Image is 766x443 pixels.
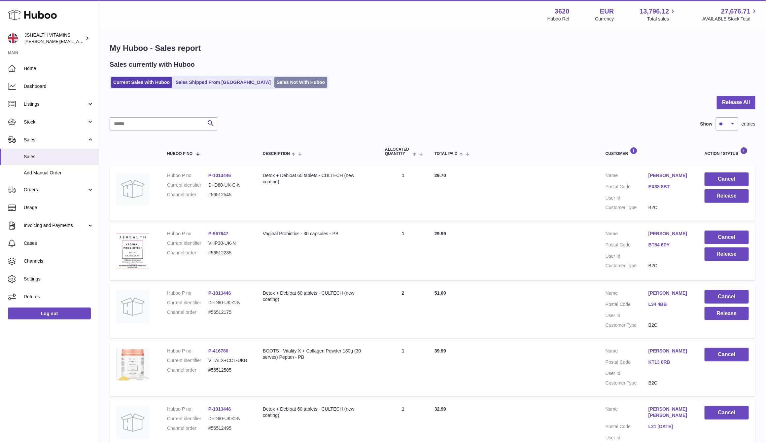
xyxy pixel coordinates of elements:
[167,290,208,296] dt: Huboo P no
[167,406,208,412] dt: Huboo P no
[116,172,149,205] img: no-photo.jpg
[606,301,648,309] dt: Postal Code
[702,7,758,22] a: 27,676.71 AVAILABLE Stock Total
[208,231,228,236] a: P-967647
[208,290,231,296] a: P-1013446
[24,32,84,45] div: JSHEALTH VITAMINS
[705,348,749,361] button: Cancel
[208,416,250,422] dd: D+D60-UK-C-N
[606,253,648,259] dt: User Id
[435,348,446,353] span: 39.99
[208,367,250,373] dd: #56512505
[167,348,208,354] dt: Huboo P no
[606,263,648,269] dt: Customer Type
[705,147,749,156] div: Action / Status
[648,184,691,190] a: EX38 8BT
[705,290,749,304] button: Cancel
[167,152,192,156] span: Huboo P no
[648,263,691,269] dd: B2C
[24,65,94,72] span: Home
[208,348,228,353] a: P-416780
[705,189,749,203] button: Release
[24,39,132,44] span: [PERSON_NAME][EMAIL_ADDRESS][DOMAIN_NAME]
[702,16,758,22] span: AVAILABLE Stock Total
[555,7,570,16] strong: 3620
[167,367,208,373] dt: Channel order
[606,370,648,377] dt: User Id
[111,77,172,88] a: Current Sales with Huboo
[167,416,208,422] dt: Current identifier
[742,121,755,127] span: entries
[547,16,570,22] div: Huboo Ref
[208,357,250,364] dd: VITALX+COL-UKB
[648,290,691,296] a: [PERSON_NAME]
[606,322,648,328] dt: Customer Type
[705,247,749,261] button: Release
[648,301,691,308] a: L34 4BB
[606,242,648,250] dt: Postal Code
[116,290,149,323] img: no-photo.jpg
[700,121,713,127] label: Show
[167,309,208,315] dt: Channel order
[435,406,446,412] span: 32.99
[116,348,149,380] img: 36201675073141.png
[167,357,208,364] dt: Current identifier
[606,290,648,298] dt: Name
[648,348,691,354] a: [PERSON_NAME]
[606,147,691,156] div: Customer
[385,147,411,156] span: ALLOCATED Quantity
[435,290,446,296] span: 51.00
[378,283,428,338] td: 2
[600,7,614,16] strong: EUR
[705,307,749,320] button: Release
[717,96,755,109] button: Release All
[24,276,94,282] span: Settings
[110,43,755,54] h1: My Huboo - Sales report
[167,240,208,246] dt: Current identifier
[606,313,648,319] dt: User Id
[8,308,91,319] a: Log out
[606,359,648,367] dt: Postal Code
[24,137,87,143] span: Sales
[606,204,648,211] dt: Customer Type
[24,187,87,193] span: Orders
[705,406,749,420] button: Cancel
[208,406,231,412] a: P-1013446
[24,258,94,264] span: Channels
[606,424,648,431] dt: Postal Code
[24,222,87,229] span: Invoicing and Payments
[208,182,250,188] dd: D+D60-UK-C-N
[606,231,648,239] dt: Name
[8,33,18,43] img: francesca@jshealthvitamins.com
[110,60,195,69] h2: Sales currently with Huboo
[24,294,94,300] span: Returns
[378,341,428,396] td: 1
[705,172,749,186] button: Cancel
[263,290,372,303] div: Detox + Debloat 60 tablets - CULTECH (new coating)
[648,406,691,419] a: [PERSON_NAME] [PERSON_NAME]
[116,231,149,272] img: 1710722847.png
[705,231,749,244] button: Cancel
[378,224,428,280] td: 1
[606,195,648,201] dt: User Id
[167,425,208,431] dt: Channel order
[167,231,208,237] dt: Huboo P no
[435,152,458,156] span: Total paid
[640,7,669,16] span: 13,796.12
[24,154,94,160] span: Sales
[606,172,648,180] dt: Name
[167,172,208,179] dt: Huboo P no
[167,192,208,198] dt: Channel order
[648,322,691,328] dd: B2C
[606,380,648,386] dt: Customer Type
[116,406,149,439] img: no-photo.jpg
[24,204,94,211] span: Usage
[24,240,94,246] span: Cases
[24,170,94,176] span: Add Manual Order
[648,359,691,365] a: KT13 0RB
[647,16,677,22] span: Total sales
[274,77,327,88] a: Sales Not With Huboo
[263,348,372,360] div: BOOTS - Vitality X + Collagen Powder 180g (30 serves) Peptan - PB
[167,182,208,188] dt: Current identifier
[173,77,273,88] a: Sales Shipped From [GEOGRAPHIC_DATA]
